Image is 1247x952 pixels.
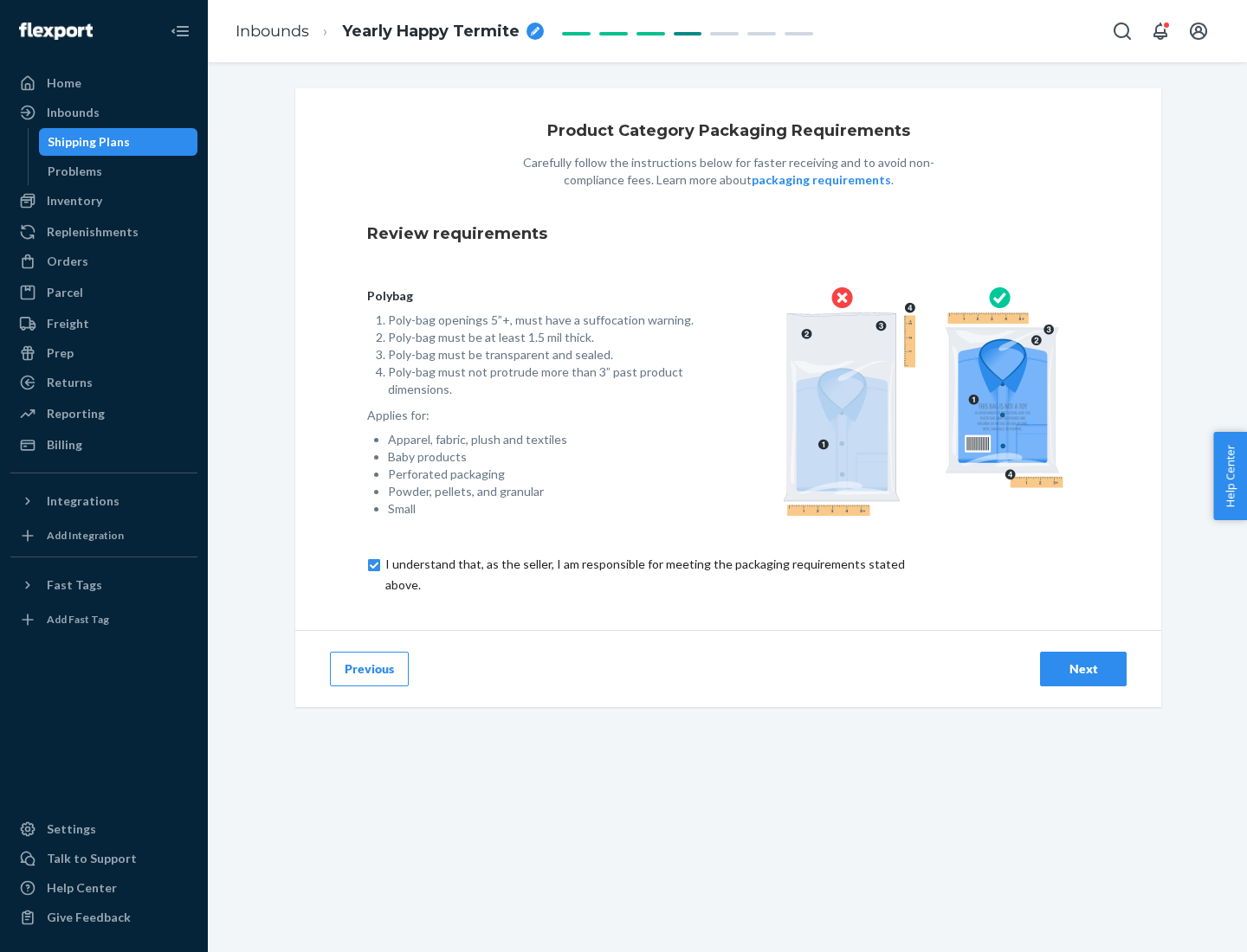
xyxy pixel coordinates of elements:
button: Fast Tags [10,571,197,599]
img: Flexport logo [19,23,93,40]
div: Problems [48,163,102,180]
div: Replenishments [47,223,139,241]
a: Talk to Support [10,845,197,872]
div: Reporting [47,405,105,422]
div: Add Integration [47,528,124,543]
li: Poly-bag must be at least 1.5 mil thick. [388,329,701,346]
a: Inventory [10,187,197,215]
div: Talk to Support [47,850,137,867]
button: Close Navigation [163,14,197,48]
div: Help Center [47,879,117,897]
div: Review requirements [367,209,1089,260]
a: Inbounds [10,99,197,126]
ol: breadcrumbs [222,6,558,57]
a: Replenishments [10,218,197,246]
button: Open account menu [1181,14,1216,48]
div: Next [1055,660,1112,678]
div: Add Fast Tag [47,612,109,627]
p: Carefully follow the instructions below for faster receiving and to avoid non-compliance fees. Le... [503,154,953,189]
a: Problems [39,158,198,185]
a: Help Center [10,874,197,902]
div: Settings [47,820,96,838]
button: Open Search Box [1105,14,1140,48]
li: Poly-bag must not protrude more than 3” past product dimensions. [388,363,701,398]
a: Add Fast Tag [10,606,197,634]
div: Prep [47,344,74,362]
div: Shipping Plans [48,133,130,151]
button: Help Center [1213,432,1247,520]
a: Returns [10,369,197,396]
button: Integrations [10,487,197,515]
p: Applies for: [367,407,701,424]
div: Inventory [47,192,102,209]
a: Freight [10,310,197,338]
div: Home [47,74,81,92]
div: Returns [47,374,93,391]
a: Settings [10,815,197,843]
a: Billing [10,431,197,459]
button: Previous [330,652,409,686]
a: Inbounds [236,22,309,41]
li: Perforated packaging [388,466,701,483]
li: Poly-bag openings 5”+, must have a suffocation warning. [388,312,701,329]
img: polybag.ac92ac876edd07edd96c1eaacd328395.png [783,287,1063,516]
a: Parcel [10,279,197,306]
div: Parcel [47,284,83,301]
div: Inbounds [47,104,100,121]
div: Fast Tags [47,576,102,594]
span: Yearly Happy Termite [342,21,520,43]
li: Small [388,500,701,518]
a: Add Integration [10,522,197,550]
button: Open notifications [1143,14,1178,48]
a: Shipping Plans [39,128,198,156]
a: Home [10,69,197,97]
a: Orders [10,248,197,275]
div: Integrations [47,492,120,510]
button: Give Feedback [10,904,197,931]
li: Baby products [388,448,701,466]
li: Powder, pellets, and granular [388,483,701,500]
div: Orders [47,253,88,270]
div: Billing [47,436,82,453]
li: Apparel, fabric, plush and textiles [388,431,701,448]
a: Reporting [10,400,197,428]
div: Freight [47,315,89,332]
button: Next [1040,652,1127,686]
li: Poly-bag must be transparent and sealed. [388,346,701,363]
p: Polybag [367,287,701,305]
a: Prep [10,339,197,367]
div: Give Feedback [47,909,131,926]
button: packaging requirements [752,171,891,189]
h1: Product Category Packaging Requirements [547,123,910,140]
